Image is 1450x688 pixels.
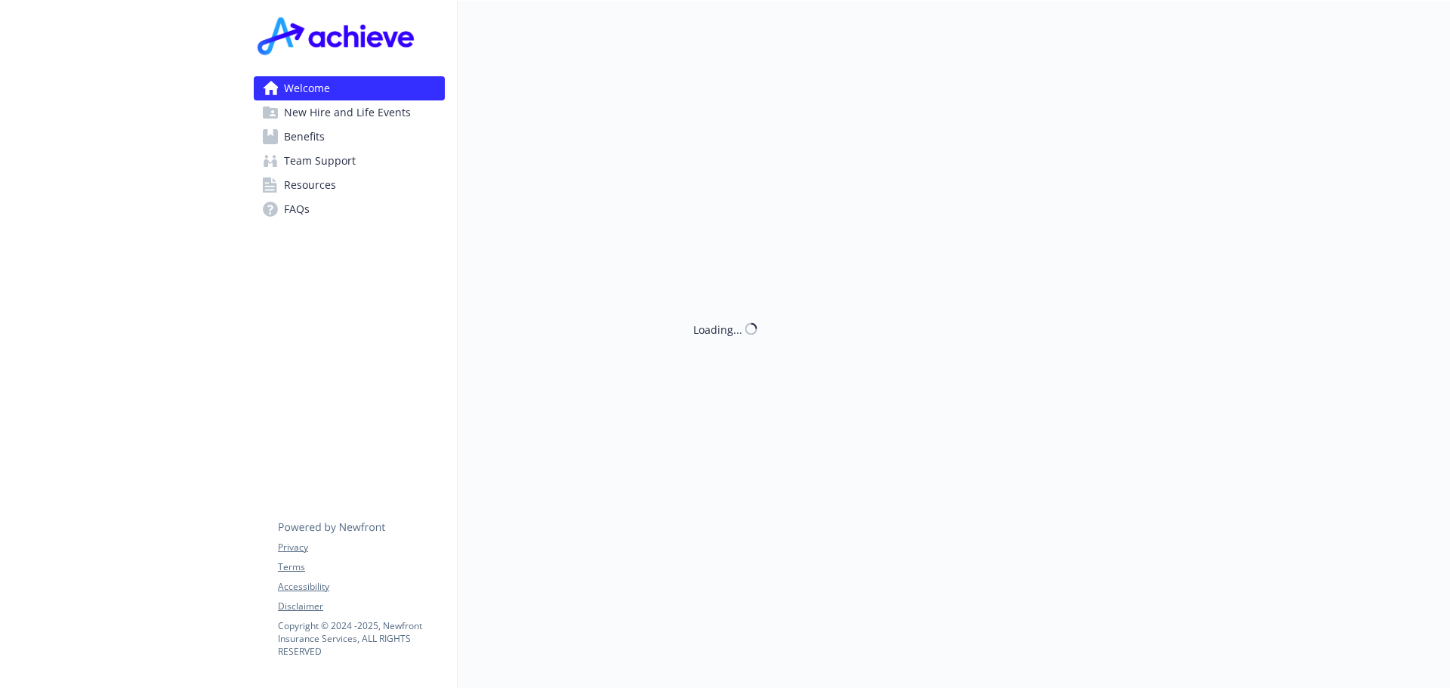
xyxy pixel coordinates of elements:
a: New Hire and Life Events [254,100,445,125]
a: Terms [278,560,444,574]
a: Privacy [278,541,444,554]
a: Disclaimer [278,600,444,613]
a: Benefits [254,125,445,149]
div: Loading... [693,321,742,337]
span: Resources [284,173,336,197]
p: Copyright © 2024 - 2025 , Newfront Insurance Services, ALL RIGHTS RESERVED [278,619,444,658]
a: Resources [254,173,445,197]
span: Team Support [284,149,356,173]
a: Accessibility [278,580,444,594]
span: New Hire and Life Events [284,100,411,125]
a: FAQs [254,197,445,221]
a: Welcome [254,76,445,100]
a: Team Support [254,149,445,173]
span: Benefits [284,125,325,149]
span: Welcome [284,76,330,100]
span: FAQs [284,197,310,221]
